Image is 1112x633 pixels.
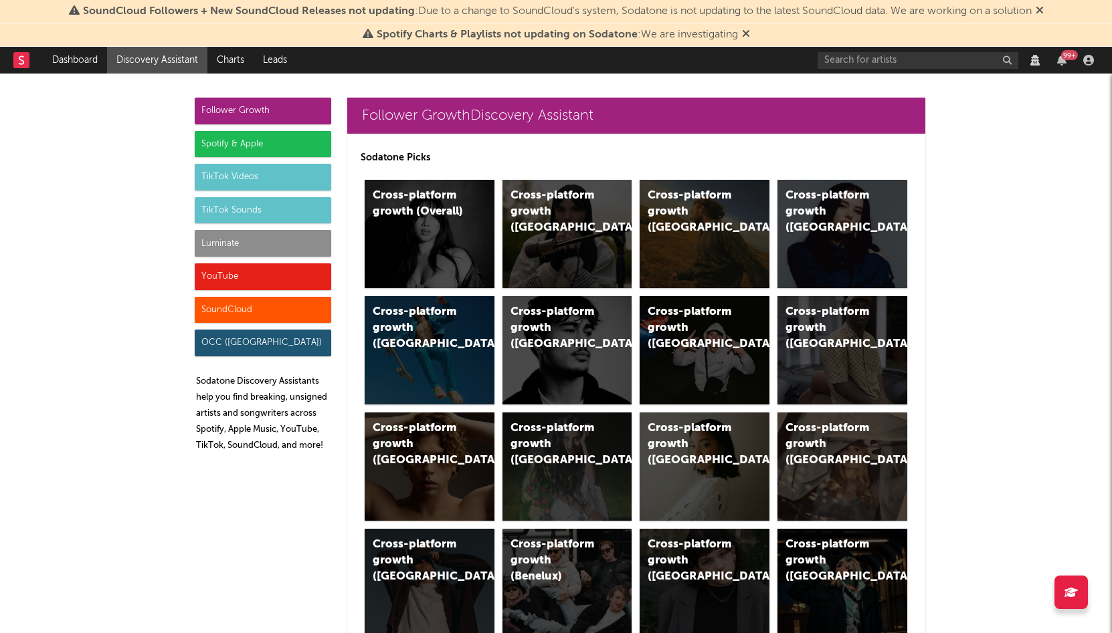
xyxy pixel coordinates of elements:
div: Cross-platform growth ([GEOGRAPHIC_DATA]) [785,420,876,469]
a: Discovery Assistant [107,47,207,74]
div: Cross-platform growth (Benelux) [511,537,601,585]
a: Cross-platform growth (Overall) [365,180,494,288]
a: Dashboard [43,47,107,74]
span: SoundCloud Followers + New SoundCloud Releases not updating [83,6,415,17]
div: Cross-platform growth ([GEOGRAPHIC_DATA]) [785,537,876,585]
a: Cross-platform growth ([GEOGRAPHIC_DATA]) [502,180,632,288]
a: Follower GrowthDiscovery Assistant [347,98,925,134]
a: Cross-platform growth ([GEOGRAPHIC_DATA]) [502,412,632,521]
div: Cross-platform growth ([GEOGRAPHIC_DATA]) [785,304,876,352]
div: TikTok Sounds [195,197,331,224]
a: Cross-platform growth ([GEOGRAPHIC_DATA]) [640,180,769,288]
div: Spotify & Apple [195,131,331,158]
div: Luminate [195,230,331,257]
div: Cross-platform growth ([GEOGRAPHIC_DATA]) [373,420,464,469]
span: Dismiss [1036,6,1044,17]
a: Cross-platform growth ([GEOGRAPHIC_DATA]) [365,296,494,404]
div: Cross-platform growth ([GEOGRAPHIC_DATA]) [373,537,464,585]
div: Cross-platform growth ([GEOGRAPHIC_DATA]) [511,420,601,469]
a: Cross-platform growth ([GEOGRAPHIC_DATA]) [777,412,907,521]
a: Cross-platform growth ([GEOGRAPHIC_DATA]) [777,296,907,404]
div: Cross-platform growth ([GEOGRAPHIC_DATA]) [511,304,601,352]
span: Dismiss [742,29,750,40]
div: TikTok Videos [195,164,331,191]
span: : Due to a change to SoundCloud's system, Sodatone is not updating to the latest SoundCloud data.... [83,6,1032,17]
a: Cross-platform growth ([GEOGRAPHIC_DATA]) [502,296,632,404]
a: Cross-platform growth ([GEOGRAPHIC_DATA]) [777,180,907,288]
div: Cross-platform growth (Overall) [373,188,464,220]
div: Cross-platform growth ([GEOGRAPHIC_DATA]) [648,420,739,469]
p: Sodatone Discovery Assistants help you find breaking, unsigned artists and songwriters across Spo... [196,374,331,454]
button: 99+ [1057,55,1067,66]
div: Cross-platform growth ([GEOGRAPHIC_DATA]) [648,188,739,236]
a: Leads [254,47,296,74]
div: OCC ([GEOGRAPHIC_DATA]) [195,330,331,356]
input: Search for artists [818,52,1018,69]
div: Cross-platform growth ([GEOGRAPHIC_DATA]) [648,537,739,585]
div: SoundCloud [195,297,331,324]
a: Cross-platform growth ([GEOGRAPHIC_DATA]/GSA) [640,296,769,404]
div: Cross-platform growth ([GEOGRAPHIC_DATA]/GSA) [648,304,739,352]
span: : We are investigating [377,29,738,40]
a: Cross-platform growth ([GEOGRAPHIC_DATA]) [640,412,769,521]
a: Charts [207,47,254,74]
a: Cross-platform growth ([GEOGRAPHIC_DATA]) [365,412,494,521]
div: YouTube [195,263,331,290]
div: Follower Growth [195,98,331,124]
div: Cross-platform growth ([GEOGRAPHIC_DATA]) [373,304,464,352]
p: Sodatone Picks [361,150,912,166]
span: Spotify Charts & Playlists not updating on Sodatone [377,29,638,40]
div: Cross-platform growth ([GEOGRAPHIC_DATA]) [785,188,876,236]
div: 99 + [1061,50,1078,60]
div: Cross-platform growth ([GEOGRAPHIC_DATA]) [511,188,601,236]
